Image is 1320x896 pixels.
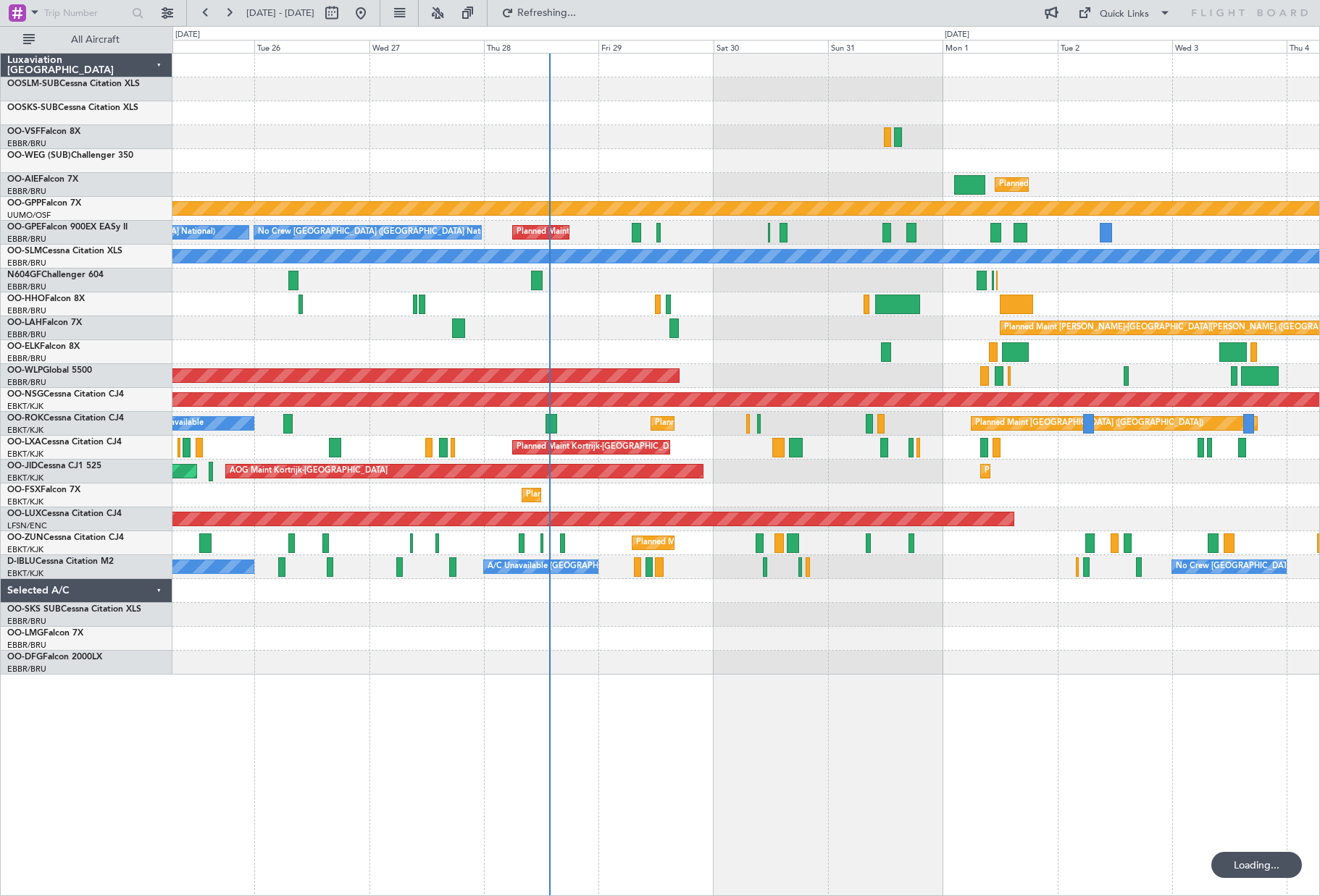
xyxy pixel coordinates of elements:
a: OO-LXACessna Citation CJ4 [7,438,122,447]
a: OOSKS-SUBCessna Citation XLS [7,103,138,112]
a: LFSN/ENC [7,520,47,531]
span: All Aircraft [38,35,153,45]
a: UUMO/OSF [7,210,51,221]
a: OO-LUXCessna Citation CJ4 [7,510,122,518]
a: EBKT/KJK [7,425,43,436]
div: AOG Maint Kortrijk-[GEOGRAPHIC_DATA] [230,460,388,482]
span: Refreshing... [517,8,577,18]
a: EBBR/BRU [7,258,46,269]
a: EBBR/BRU [7,138,46,149]
div: Planned Maint [GEOGRAPHIC_DATA] ([GEOGRAPHIC_DATA]) [999,174,1227,195]
span: OO-LAH [7,318,42,327]
span: OO-ZUN [7,533,43,542]
a: EBBR/BRU [7,664,46,675]
a: OO-GPPFalcon 7X [7,199,81,208]
a: EBBR/BRU [7,329,46,340]
input: Trip Number [44,2,128,24]
a: OO-SLMCessna Citation XLS [7,247,122,255]
button: All Aircraft [16,28,157,51]
a: OO-FSXFalcon 7X [7,486,80,494]
a: OO-ELKFalcon 8X [7,342,80,351]
a: OO-WEG (SUB)Challenger 350 [7,151,133,160]
div: Planned Maint Kortrijk-[GEOGRAPHIC_DATA] [655,413,824,434]
span: OO-VSF [7,127,41,136]
span: D-IBLU [7,557,35,566]
a: EBKT/KJK [7,449,43,460]
a: OO-ROKCessna Citation CJ4 [7,414,124,423]
a: OO-WLPGlobal 5500 [7,366,92,375]
span: OOSLM-SUB [7,80,59,88]
a: EBKT/KJK [7,401,43,412]
a: EBKT/KJK [7,496,43,507]
a: OO-HHOFalcon 8X [7,295,85,303]
span: OO-LXA [7,438,41,447]
a: EBBR/BRU [7,234,46,245]
a: OO-GPEFalcon 900EX EASy II [7,223,128,232]
div: Quick Links [1100,7,1149,22]
a: OO-ZUNCessna Citation CJ4 [7,533,124,542]
span: OO-NSG [7,390,43,399]
a: EBBR/BRU [7,616,46,627]
span: OO-GPE [7,223,41,232]
a: OO-LMGFalcon 7X [7,629,83,638]
div: Wed 27 [369,40,484,53]
span: OO-GPP [7,199,41,208]
div: Mon 25 [140,40,254,53]
span: OO-WEG (SUB) [7,151,71,160]
span: OO-LMG [7,629,43,638]
span: OOSKS-SUB [7,103,58,112]
a: EBKT/KJK [7,473,43,483]
span: OO-AIE [7,175,38,184]
div: Loading... [1211,852,1302,878]
span: OO-FSX [7,486,41,494]
div: A/C Unavailable [143,413,204,434]
div: Tue 26 [254,40,369,53]
a: EBBR/BRU [7,640,46,651]
a: OO-JIDCessna CJ1 525 [7,462,101,470]
a: OOSLM-SUBCessna Citation XLS [7,80,140,88]
div: [DATE] [175,29,200,41]
div: No Crew [GEOGRAPHIC_DATA] ([GEOGRAPHIC_DATA] National) [258,221,501,243]
button: Quick Links [1071,1,1178,25]
a: EBBR/BRU [7,377,46,388]
span: OO-JID [7,462,38,470]
a: OO-AIEFalcon 7X [7,175,78,184]
span: [DATE] - [DATE] [246,7,314,20]
div: Planned Maint Kortrijk-[GEOGRAPHIC_DATA] [517,436,685,458]
span: OO-LUX [7,510,41,518]
div: Thu 28 [484,40,598,53]
a: EBBR/BRU [7,353,46,364]
div: Planned Maint [GEOGRAPHIC_DATA] ([GEOGRAPHIC_DATA]) [975,413,1203,434]
a: EBBR/BRU [7,186,46,197]
a: OO-SKS SUBCessna Citation XLS [7,605,141,614]
a: OO-DFGFalcon 2000LX [7,653,102,662]
div: Sat 30 [714,40,828,53]
button: Refreshing... [495,1,582,25]
div: A/C Unavailable [GEOGRAPHIC_DATA]-[GEOGRAPHIC_DATA] [488,556,719,578]
a: N604GFChallenger 604 [7,271,104,279]
div: Planned Maint Kortrijk-[GEOGRAPHIC_DATA] [636,532,805,554]
div: Planned Maint [GEOGRAPHIC_DATA] ([GEOGRAPHIC_DATA] National) [517,221,779,243]
a: EBKT/KJK [7,544,43,555]
div: Tue 2 [1058,40,1172,53]
a: EBKT/KJK [7,568,43,579]
div: Planned Maint Kortrijk-[GEOGRAPHIC_DATA] [526,484,695,506]
div: Sun 31 [828,40,943,53]
span: N604GF [7,271,41,279]
a: EBBR/BRU [7,305,46,316]
a: OO-VSFFalcon 8X [7,127,80,136]
span: OO-DFG [7,653,43,662]
span: OO-ELK [7,342,40,351]
a: OO-NSGCessna Citation CJ4 [7,390,124,399]
a: EBBR/BRU [7,282,46,292]
span: OO-HHO [7,295,45,303]
div: Fri 29 [598,40,713,53]
span: OO-SKS SUB [7,605,61,614]
div: Wed 3 [1172,40,1287,53]
div: [DATE] [945,29,969,41]
span: OO-ROK [7,414,43,423]
div: Planned Maint Kortrijk-[GEOGRAPHIC_DATA] [985,460,1153,482]
a: D-IBLUCessna Citation M2 [7,557,114,566]
a: OO-LAHFalcon 7X [7,318,82,327]
div: Mon 1 [943,40,1057,53]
